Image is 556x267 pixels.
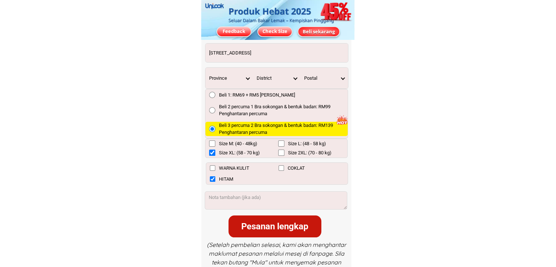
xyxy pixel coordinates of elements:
span: Size M: (40 - 48kg) [219,140,257,147]
input: Size M: (40 - 48kg) [209,140,215,147]
input: Size XL: (58 - 70 kg) [209,150,215,156]
input: Size L: (48 - 58 kg) [278,140,284,147]
span: Beli 3 percuma 2 Bra sokongan & bentuk badan: RM139 Penghantaran percuma [219,122,348,136]
select: Select postal code [300,68,348,89]
div: Feedback [217,28,251,35]
span: Size L: (48 - 58 kg) [288,140,326,147]
select: Select district [253,68,300,89]
span: WARNA KULIT [219,165,249,172]
select: Select province [205,68,253,89]
span: COKLAT [288,165,305,172]
input: Beli 1: RM69 + RM5 [PERSON_NAME] [209,92,215,98]
span: Beli 2 percuma 1 Bra sokongan & bentuk badan: RM99 Penghantaran percuma [219,103,348,117]
input: WARNA KULIT [210,165,215,171]
input: Beli 3 percuma 2 Bra sokongan & bentuk badan: RM139 Penghantaran percuma [209,126,215,132]
input: COKLAT [279,165,284,171]
div: Check Size [258,28,292,35]
div: Beli sekarang [298,28,339,35]
input: Size 2XL: (70 - 80 kg) [278,150,284,156]
span: Size XL: (58 - 70 kg) [219,149,260,157]
span: Size 2XL: (70 - 80 kg) [288,149,332,157]
div: Pesanan lengkap [228,220,321,233]
input: HITAM [210,176,215,182]
input: Input address [205,44,348,62]
input: Beli 2 percuma 1 Bra sokongan & bentuk badan: RM99 Penghantaran percuma [209,107,215,113]
span: Beli 1: RM69 + RM5 [PERSON_NAME] [219,91,295,99]
span: HITAM [219,176,233,183]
